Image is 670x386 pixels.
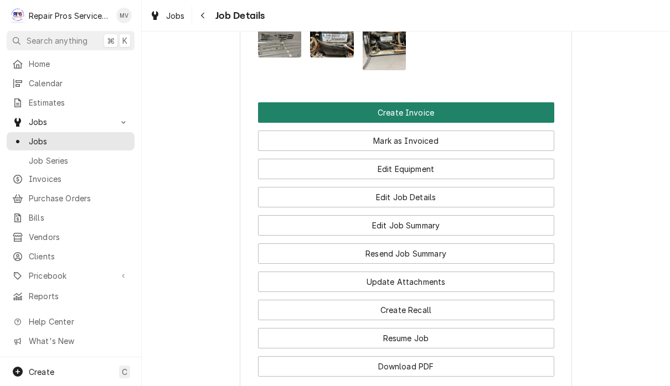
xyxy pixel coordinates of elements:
[29,212,129,223] span: Bills
[29,231,129,243] span: Vendors
[7,247,135,265] a: Clients
[107,35,115,46] span: ⌘
[7,132,135,150] a: Jobs
[7,287,135,305] a: Reports
[29,367,54,377] span: Create
[258,187,554,207] button: Edit Job Details
[258,236,554,264] div: Button Group Row
[7,189,135,207] a: Purchase Orders
[166,10,185,22] span: Jobs
[29,192,129,204] span: Purchase Orders
[29,173,129,185] span: Invoices
[258,25,302,58] img: GKdI8pxJQE2DaJDHLGin
[258,131,554,151] button: Mark as Invoiced
[7,312,135,331] a: Go to Help Center
[258,4,554,80] span: Attachments
[258,348,554,377] div: Button Group Row
[258,328,554,348] button: Resume Job
[258,102,554,123] div: Button Group Row
[7,228,135,246] a: Vendors
[29,316,128,327] span: Help Center
[258,300,554,320] button: Create Recall
[7,74,135,92] a: Calendar
[7,170,135,188] a: Invoices
[7,332,135,350] a: Go to What's New
[7,113,135,131] a: Go to Jobs
[258,272,554,292] button: Update Attachments
[258,179,554,207] div: Button Group Row
[29,290,129,302] span: Reports
[29,97,129,108] span: Estimates
[7,31,135,50] button: Search anything⌘K
[258,207,554,236] div: Button Group Row
[29,77,129,89] span: Calendar
[27,35,87,46] span: Search anything
[29,116,112,128] span: Jobs
[258,243,554,264] button: Resend Job Summary
[258,159,554,179] button: Edit Equipment
[7,93,135,112] a: Estimates
[29,251,129,262] span: Clients
[258,320,554,348] div: Button Group Row
[363,12,406,70] img: SkuVCbuSlWiqfIKnbzuT
[29,58,129,70] span: Home
[212,8,265,23] span: Job Details
[258,264,554,292] div: Button Group Row
[258,292,554,320] div: Button Group Row
[7,208,135,227] a: Bills
[310,25,354,58] img: awYGM43OTj29uFeVMPLe
[258,102,554,123] button: Create Invoice
[194,7,212,24] button: Navigate back
[7,55,135,73] a: Home
[29,135,129,147] span: Jobs
[29,155,129,166] span: Job Series
[116,8,132,23] div: MV
[258,123,554,151] div: Button Group Row
[10,8,25,23] div: R
[7,152,135,170] a: Job Series
[116,8,132,23] div: Mindy Volker's Avatar
[258,102,554,377] div: Button Group
[7,267,135,285] a: Go to Pricebook
[29,10,110,22] div: Repair Pros Services Inc
[258,356,554,377] button: Download PDF
[122,35,127,46] span: K
[29,335,128,347] span: What's New
[10,8,25,23] div: Repair Pros Services Inc's Avatar
[122,366,127,378] span: C
[258,151,554,179] div: Button Group Row
[258,215,554,236] button: Edit Job Summary
[29,270,112,281] span: Pricebook
[145,7,189,25] a: Jobs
